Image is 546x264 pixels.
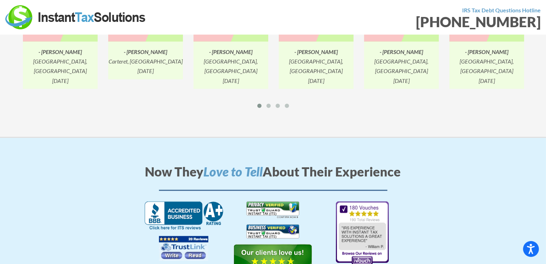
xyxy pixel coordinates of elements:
[479,77,495,84] i: [DATE]
[246,224,299,239] img: Business Verified
[83,163,464,191] h2: Now They About Their Experience
[375,58,429,74] i: [GEOGRAPHIC_DATA], [GEOGRAPHIC_DATA]
[393,77,410,84] i: [DATE]
[204,164,263,179] i: Love to Tell
[159,236,208,261] img: TrustLink
[246,202,299,219] img: Privacy Verified
[460,58,514,74] i: [GEOGRAPHIC_DATA], [GEOGRAPHIC_DATA]
[380,48,423,55] i: - [PERSON_NAME]
[52,77,68,84] i: [DATE]
[124,48,167,55] i: - [PERSON_NAME]
[246,230,299,237] a: Business Verified
[308,77,324,84] i: [DATE]
[145,202,223,230] img: BBB A+
[223,77,239,84] i: [DATE]
[137,67,154,74] i: [DATE]
[39,48,82,55] i: - [PERSON_NAME]
[462,7,541,13] strong: IRS Tax Debt Questions Hotline
[109,58,183,65] i: Carteret, [GEOGRAPHIC_DATA]
[295,48,338,55] i: - [PERSON_NAME]
[465,48,509,55] i: - [PERSON_NAME]
[5,5,146,29] img: Instant Tax Solutions Logo
[5,13,146,20] a: Instant Tax Solutions Logo
[278,15,541,29] div: [PHONE_NUMBER]
[209,48,253,55] i: - [PERSON_NAME]
[33,58,87,74] i: [GEOGRAPHIC_DATA], [GEOGRAPHIC_DATA]
[246,209,299,216] a: Privacy Verified
[204,58,258,74] i: [GEOGRAPHIC_DATA], [GEOGRAPHIC_DATA]
[289,58,343,74] i: [GEOGRAPHIC_DATA], [GEOGRAPHIC_DATA]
